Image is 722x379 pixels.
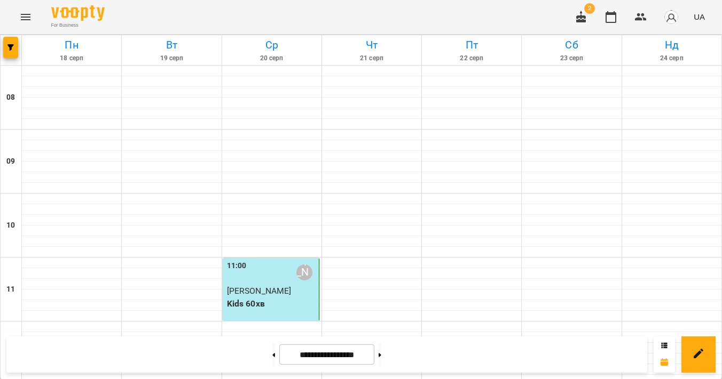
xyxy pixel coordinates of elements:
[51,5,105,21] img: Voopty Logo
[689,7,709,27] button: UA
[664,10,679,25] img: avatar_s.png
[694,11,705,22] span: UA
[523,37,619,53] h6: Сб
[227,297,317,310] p: Kids 60хв
[624,37,720,53] h6: Нд
[584,3,595,14] span: 2
[23,37,120,53] h6: Пн
[6,156,15,167] h6: 09
[324,53,420,63] h6: 21 серп
[423,37,520,53] h6: Пт
[23,53,120,63] h6: 18 серп
[523,53,619,63] h6: 23 серп
[13,4,38,30] button: Menu
[224,37,320,53] h6: Ср
[6,220,15,231] h6: 10
[423,53,520,63] h6: 22 серп
[624,53,720,63] h6: 24 серп
[324,37,420,53] h6: Чт
[227,260,247,272] label: 11:00
[123,37,219,53] h6: Вт
[224,53,320,63] h6: 20 серп
[123,53,219,63] h6: 19 серп
[296,264,312,280] div: Марія Хоміцька
[227,286,292,296] span: [PERSON_NAME]
[6,284,15,295] h6: 11
[51,22,105,29] span: For Business
[6,92,15,103] h6: 08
